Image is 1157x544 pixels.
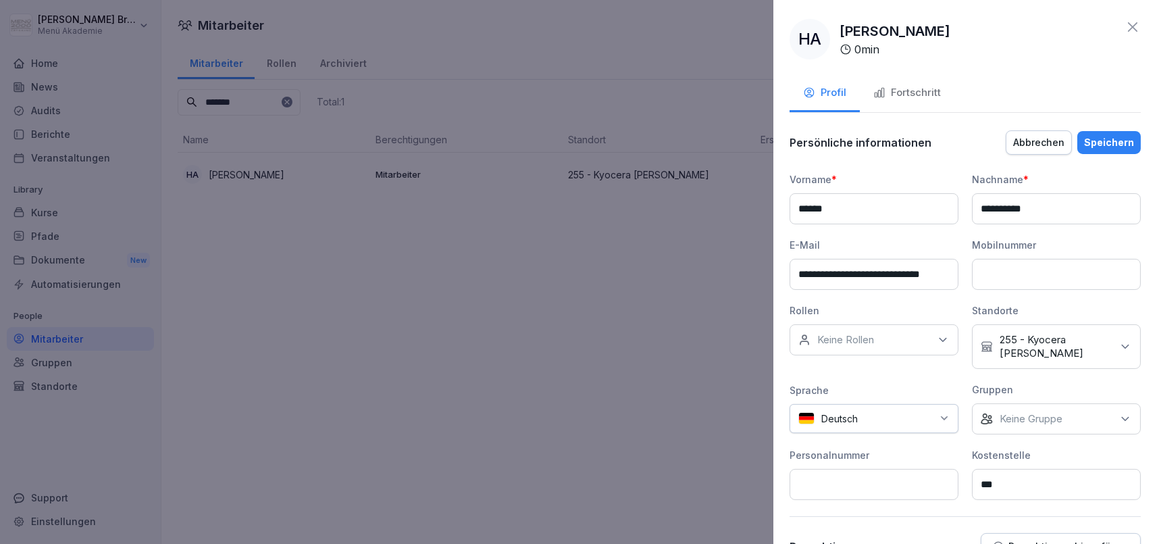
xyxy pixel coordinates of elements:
[1006,130,1072,155] button: Abbrechen
[972,448,1141,462] div: Kostenstelle
[1077,131,1141,154] button: Speichern
[873,85,941,101] div: Fortschritt
[790,383,958,397] div: Sprache
[972,382,1141,397] div: Gruppen
[798,412,815,425] img: de.svg
[790,19,830,59] div: HA
[840,21,950,41] p: [PERSON_NAME]
[972,303,1141,318] div: Standorte
[860,76,954,112] button: Fortschritt
[972,238,1141,252] div: Mobilnummer
[1013,135,1064,150] div: Abbrechen
[1000,333,1112,360] p: 255 - Kyocera [PERSON_NAME]
[790,238,958,252] div: E-Mail
[972,172,1141,187] div: Nachname
[854,41,879,57] p: 0 min
[790,404,958,433] div: Deutsch
[790,303,958,318] div: Rollen
[790,136,931,149] p: Persönliche informationen
[790,76,860,112] button: Profil
[817,333,874,347] p: Keine Rollen
[790,172,958,187] div: Vorname
[790,448,958,462] div: Personalnummer
[1000,412,1062,426] p: Keine Gruppe
[1084,135,1134,150] div: Speichern
[803,85,846,101] div: Profil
